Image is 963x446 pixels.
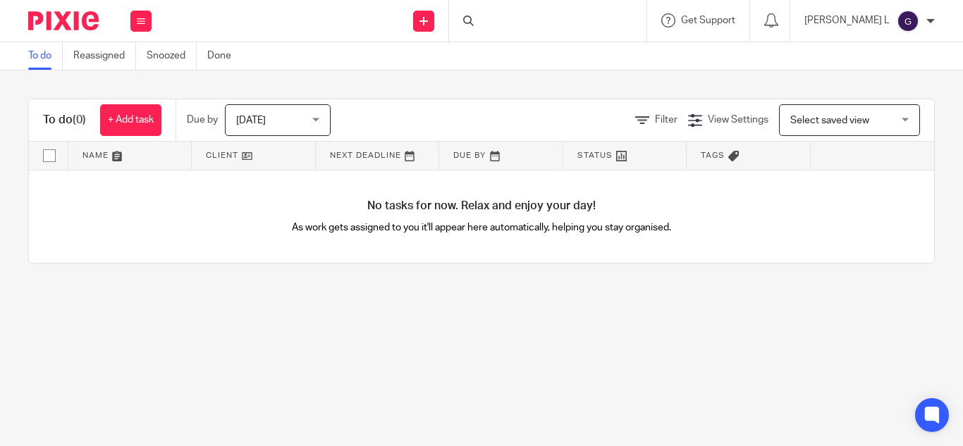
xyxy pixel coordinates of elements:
[147,42,197,70] a: Snoozed
[73,42,136,70] a: Reassigned
[100,104,161,136] a: + Add task
[207,42,242,70] a: Done
[255,221,708,235] p: As work gets assigned to you it'll appear here automatically, helping you stay organised.
[28,11,99,30] img: Pixie
[708,115,768,125] span: View Settings
[28,42,63,70] a: To do
[43,113,86,128] h1: To do
[701,151,725,159] span: Tags
[236,116,266,125] span: [DATE]
[897,10,919,32] img: svg%3E
[29,199,934,213] h4: No tasks for now. Relax and enjoy your day!
[790,116,869,125] span: Select saved view
[73,114,86,125] span: (0)
[804,13,890,27] p: [PERSON_NAME] L
[681,16,735,25] span: Get Support
[655,115,677,125] span: Filter
[187,113,218,127] p: Due by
